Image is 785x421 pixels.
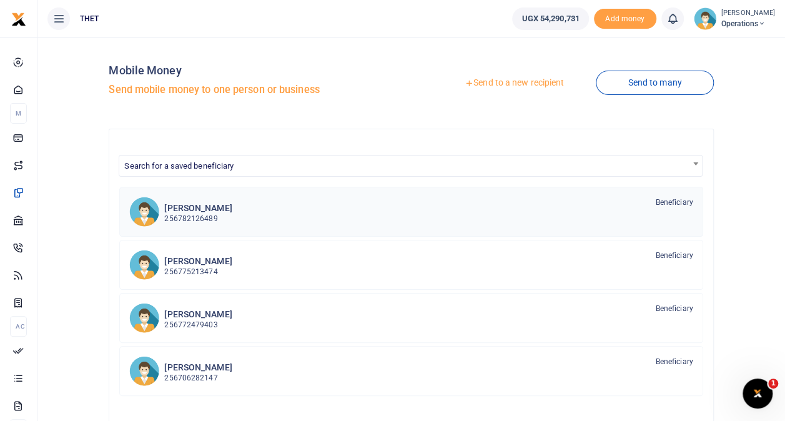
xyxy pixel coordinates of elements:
[594,9,656,29] li: Toup your wallet
[119,155,702,177] span: Search for a saved beneficiary
[768,379,778,389] span: 1
[655,303,693,314] span: Beneficiary
[119,156,701,175] span: Search for a saved beneficiary
[129,197,159,227] img: VKk
[109,64,406,77] h4: Mobile Money
[11,14,26,23] a: logo-small logo-large logo-large
[721,18,775,29] span: Operations
[10,103,27,124] li: M
[164,266,232,278] p: 256775213474
[164,213,232,225] p: 256782126489
[164,372,232,384] p: 256706282147
[164,309,232,320] h6: [PERSON_NAME]
[164,362,232,373] h6: [PERSON_NAME]
[124,161,234,171] span: Search for a saved beneficiary
[655,250,693,261] span: Beneficiary
[129,250,159,280] img: SA
[10,316,27,337] li: Ac
[129,356,159,386] img: SA
[433,72,596,94] a: Send to a new recipient
[694,7,775,30] a: profile-user [PERSON_NAME] Operations
[507,7,593,30] li: Wallet ballance
[109,84,406,96] h5: Send mobile money to one person or business
[119,346,703,396] a: SA [PERSON_NAME] 256706282147 Beneficiary
[164,256,232,267] h6: [PERSON_NAME]
[655,356,693,367] span: Beneficiary
[119,240,703,290] a: SA [PERSON_NAME] 256775213474 Beneficiary
[512,7,588,30] a: UGX 54,290,731
[119,293,703,343] a: SGn [PERSON_NAME] 256772479403 Beneficiary
[655,197,693,208] span: Beneficiary
[721,8,775,19] small: [PERSON_NAME]
[119,187,703,237] a: VKk [PERSON_NAME] 256782126489 Beneficiary
[594,13,656,22] a: Add money
[743,379,773,409] iframe: Intercom live chat
[594,9,656,29] span: Add money
[164,203,232,214] h6: [PERSON_NAME]
[11,12,26,27] img: logo-small
[596,71,713,95] a: Send to many
[521,12,579,25] span: UGX 54,290,731
[694,7,716,30] img: profile-user
[129,303,159,333] img: SGn
[75,13,104,24] span: THET
[164,319,232,331] p: 256772479403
